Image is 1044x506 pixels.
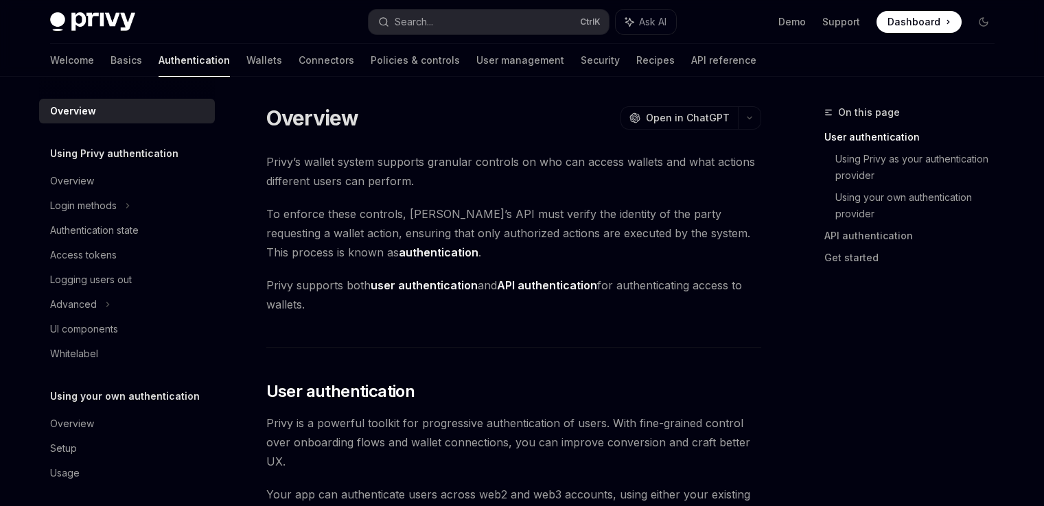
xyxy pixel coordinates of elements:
[973,11,995,33] button: Toggle dark mode
[111,44,142,77] a: Basics
[50,440,77,457] div: Setup
[50,388,200,405] h5: Using your own authentication
[399,245,478,259] strong: authentication
[877,11,962,33] a: Dashboard
[888,15,940,29] span: Dashboard
[369,10,609,34] button: Search...CtrlK
[580,16,601,27] span: Ctrl K
[50,465,80,481] div: Usage
[824,247,1006,269] a: Get started
[371,278,478,292] strong: user authentication
[371,44,460,77] a: Policies & controls
[50,346,98,362] div: Whitelabel
[39,169,215,193] a: Overview
[39,218,215,243] a: Authentication state
[824,126,1006,148] a: User authentication
[266,381,415,402] span: User authentication
[50,415,94,432] div: Overview
[266,413,761,471] span: Privy is a powerful toolkit for progressive authentication of users. With fine-grained control ov...
[39,411,215,436] a: Overview
[835,148,1006,186] a: Using Privy as your authentication provider
[50,103,96,119] div: Overview
[581,44,620,77] a: Security
[246,44,282,77] a: Wallets
[616,10,676,34] button: Ask AI
[50,12,135,32] img: dark logo
[835,186,1006,225] a: Using your own authentication provider
[636,44,675,77] a: Recipes
[39,317,215,341] a: UI components
[778,15,806,29] a: Demo
[824,225,1006,247] a: API authentication
[39,461,215,485] a: Usage
[838,104,900,121] span: On this page
[50,44,94,77] a: Welcome
[266,276,761,314] span: Privy supports both and for authenticating access to wallets.
[395,14,433,30] div: Search...
[691,44,756,77] a: API reference
[50,272,132,288] div: Logging users out
[50,173,94,189] div: Overview
[646,111,730,125] span: Open in ChatGPT
[299,44,354,77] a: Connectors
[50,247,117,263] div: Access tokens
[266,152,761,191] span: Privy’s wallet system supports granular controls on who can access wallets and what actions diffe...
[39,267,215,292] a: Logging users out
[497,278,597,292] strong: API authentication
[39,243,215,267] a: Access tokens
[50,296,97,313] div: Advanced
[266,204,761,262] span: To enforce these controls, [PERSON_NAME]’s API must verify the identity of the party requesting a...
[50,222,139,239] div: Authentication state
[39,99,215,123] a: Overview
[639,15,666,29] span: Ask AI
[266,106,359,130] h1: Overview
[620,106,738,130] button: Open in ChatGPT
[50,145,178,162] h5: Using Privy authentication
[159,44,230,77] a: Authentication
[39,436,215,461] a: Setup
[50,197,117,214] div: Login methods
[476,44,564,77] a: User management
[50,321,118,337] div: UI components
[39,341,215,366] a: Whitelabel
[822,15,860,29] a: Support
